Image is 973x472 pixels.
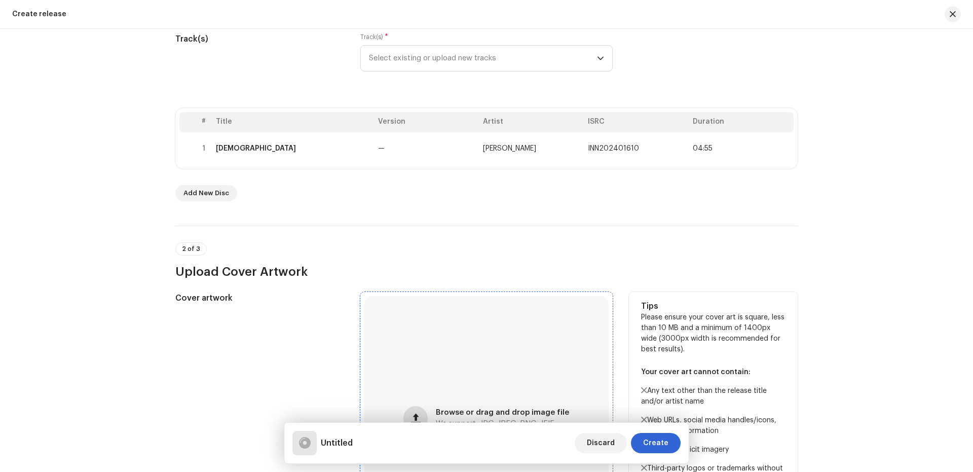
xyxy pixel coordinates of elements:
[436,409,569,416] span: Browse or drag and drop image file
[479,112,584,132] th: Artist
[175,33,344,45] h5: Track(s)
[584,112,689,132] th: ISRC
[378,145,385,152] span: —
[196,112,212,132] th: #
[641,386,785,407] p: Any text other than the release title and/or artist name
[575,433,627,453] button: Discard
[321,437,353,449] h5: Untitled
[374,112,479,132] th: Version
[175,264,798,280] h3: Upload Cover Artwork
[183,183,229,203] span: Add New Disc
[641,300,785,312] h5: Tips
[588,145,639,152] span: INN202401610
[216,144,296,153] div: Judai
[689,112,794,132] th: Duration
[212,112,374,132] th: Title
[693,144,713,153] span: 04:55
[631,433,681,453] button: Create
[641,445,785,455] p: Sexually explicit imagery
[597,46,604,71] div: dropdown trigger
[643,433,668,453] span: Create
[641,367,785,378] p: Your cover art cannot contain:
[587,433,615,453] span: Discard
[641,415,785,437] p: Web URLs, social media handles/icons, or contact information
[436,420,554,427] span: We support: JPG, JPEG, PNG, JFIF
[175,185,237,201] button: Add New Disc
[360,33,388,41] label: Track(s)
[369,46,597,71] span: Select existing or upload new tracks
[483,145,536,152] span: Abhishek Suryavanshi
[175,292,344,304] h5: Cover artwork
[182,246,200,252] span: 2 of 3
